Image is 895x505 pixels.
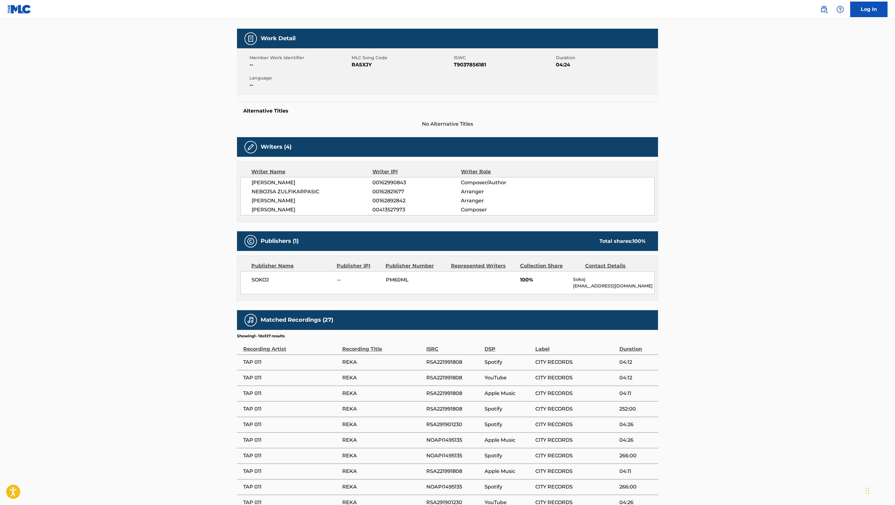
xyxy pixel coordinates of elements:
[372,206,461,214] span: 00413527973
[243,339,339,353] div: Recording Artist
[342,452,423,459] span: REKA
[619,374,655,382] span: 04:12
[342,483,423,491] span: REKA
[386,262,446,270] div: Publisher Number
[247,316,254,324] img: Matched Recordings
[342,374,423,382] span: REKA
[337,276,381,284] span: --
[619,483,655,491] span: 266:00
[247,238,254,245] img: Publishers
[619,358,655,366] span: 04:12
[426,358,481,366] span: RSA221991808
[461,168,542,176] div: Writer Role
[485,339,532,353] div: DSP
[247,143,254,151] img: Writers
[251,262,332,270] div: Publisher Name
[573,283,654,289] p: [EMAIL_ADDRESS][DOMAIN_NAME]
[426,468,481,475] span: RSA221991808
[632,238,646,244] span: 100 %
[556,61,656,69] span: 04:24
[249,81,350,89] span: --
[342,358,423,366] span: REKA
[535,390,616,397] span: CITY RECORDS
[261,35,296,42] h5: Work Detail
[386,276,446,284] span: PM60ML
[850,2,888,17] a: Log In
[342,421,423,428] span: REKA
[252,206,372,214] span: [PERSON_NAME]
[261,143,291,151] h5: Writers (4)
[426,436,481,444] span: NOAPI1495135
[485,405,532,413] span: Spotify
[619,436,655,444] span: 04:26
[352,61,452,69] span: RA5XJY
[237,120,658,128] span: No Alternative Titles
[485,390,532,397] span: Apple Music
[573,276,654,283] p: Sokoj
[535,374,616,382] span: CITY RECORDS
[252,197,372,204] span: [PERSON_NAME]
[535,339,616,353] div: Label
[818,3,830,16] a: Public Search
[426,374,481,382] span: RSA221991808
[261,238,299,245] h5: Publishers (1)
[243,483,339,491] span: TAP 011
[485,468,532,475] span: Apple Music
[535,358,616,366] span: CITY RECORDS
[372,188,461,195] span: 00162821677
[249,75,350,81] span: Language
[461,188,542,195] span: Arranger
[535,468,616,475] span: CITY RECORDS
[556,55,656,61] span: Duration
[261,316,333,324] h5: Matched Recordings (27)
[249,61,350,69] span: --
[520,276,568,284] span: 100%
[461,197,542,204] span: Arranger
[619,390,655,397] span: 04:11
[342,390,423,397] span: REKA
[485,452,532,459] span: Spotify
[836,6,844,13] img: help
[535,405,616,413] span: CITY RECORDS
[485,374,532,382] span: YouTube
[251,168,372,176] div: Writer Name
[834,3,846,16] div: Help
[237,333,285,339] p: Showing 1 - 10 of 27 results
[619,468,655,475] span: 04:11
[243,390,339,397] span: TAP 011
[454,61,554,69] span: T9037856181
[243,374,339,382] span: TAP 011
[461,206,542,214] span: Composer
[372,197,461,204] span: 00162892842
[599,238,646,245] div: Total shares:
[243,358,339,366] span: TAP 011
[243,436,339,444] span: TAP 011
[243,108,652,114] h5: Alternative Titles
[485,436,532,444] span: Apple Music
[461,179,542,186] span: Composer/Author
[535,421,616,428] span: CITY RECORDS
[619,452,655,459] span: 266:00
[342,468,423,475] span: REKA
[243,405,339,413] span: TAP 011
[426,421,481,428] span: RSA291901230
[585,262,646,270] div: Contact Details
[426,339,481,353] div: ISRC
[485,358,532,366] span: Spotify
[7,5,31,14] img: MLC Logo
[535,436,616,444] span: CITY RECORDS
[535,452,616,459] span: CITY RECORDS
[535,483,616,491] span: CITY RECORDS
[372,168,461,176] div: Writer IPI
[426,390,481,397] span: RSA221991808
[243,421,339,428] span: TAP 011
[252,179,372,186] span: [PERSON_NAME]
[247,35,254,42] img: Work Detail
[619,421,655,428] span: 04:26
[249,55,350,61] span: Member Work Identifier
[866,481,869,500] div: Drag
[619,339,655,353] div: Duration
[426,452,481,459] span: NOAPI1495135
[426,483,481,491] span: NOAPI1495135
[454,55,554,61] span: ISWC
